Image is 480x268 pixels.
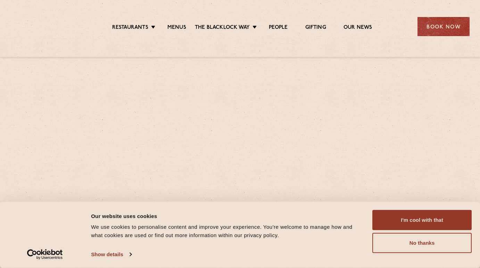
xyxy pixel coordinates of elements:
button: No thanks [372,233,472,253]
a: Our News [344,24,372,32]
a: People [269,24,288,32]
a: Usercentrics Cookiebot - opens in a new window [15,249,75,260]
div: Our website uses cookies [91,212,364,220]
a: Restaurants [112,24,148,32]
button: I'm cool with that [372,210,472,230]
a: Gifting [305,24,326,32]
a: Menus [167,24,186,32]
a: The Blacklock Way [195,24,250,32]
div: We use cookies to personalise content and improve your experience. You're welcome to manage how a... [91,223,364,240]
img: svg%3E [10,7,70,47]
a: Show details [91,249,131,260]
div: Book Now [417,17,470,36]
